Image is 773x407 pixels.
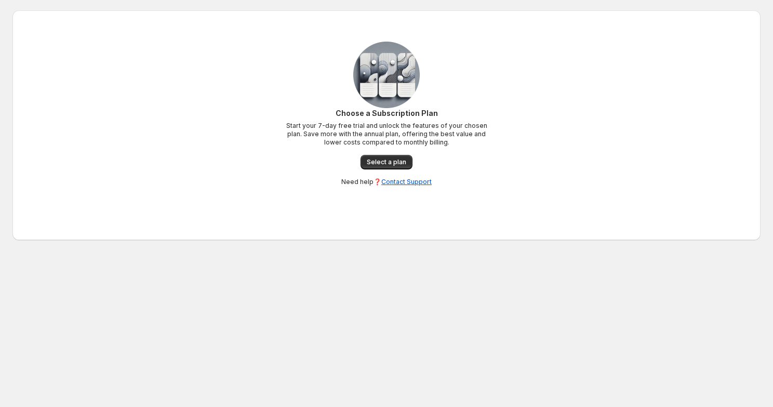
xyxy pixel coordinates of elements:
span: Select a plan [367,158,406,166]
a: Contact Support [381,178,432,186]
p: Choose a Subscription Plan [283,108,490,119]
p: Need help❓ [341,178,432,186]
p: Start your 7-day free trial and unlock the features of your chosen plan. Save more with the annua... [283,122,490,147]
a: Select a plan [361,155,412,169]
